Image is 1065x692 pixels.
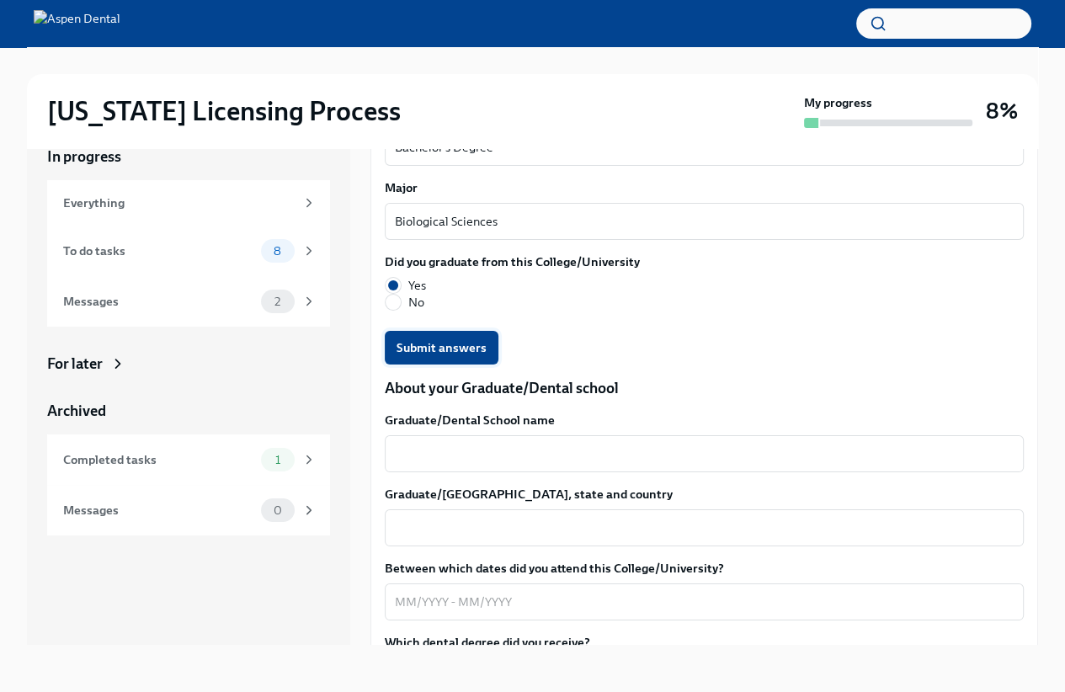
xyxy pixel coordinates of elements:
a: Completed tasks1 [47,434,330,485]
label: Major [385,179,1024,196]
label: Did you graduate from this College/University [385,253,640,270]
h2: [US_STATE] Licensing Process [47,94,401,128]
a: Messages0 [47,485,330,535]
a: Everything [47,180,330,226]
span: 8 [264,245,291,258]
span: 1 [265,454,290,466]
strong: My progress [804,94,872,111]
p: About your Graduate/Dental school [385,378,1024,398]
div: Completed tasks [63,450,254,469]
a: To do tasks8 [47,226,330,276]
span: Submit answers [397,339,487,356]
div: For later [47,354,103,374]
label: Which dental degree did you receive? [385,634,590,651]
div: Everything [63,194,295,212]
div: To do tasks [63,242,254,260]
img: Aspen Dental [34,10,120,37]
a: Messages2 [47,276,330,327]
span: 2 [264,295,290,308]
span: 0 [264,504,292,517]
span: No [408,294,424,311]
label: Between which dates did you attend this College/University? [385,560,1024,577]
a: For later [47,354,330,374]
span: Yes [408,277,426,294]
a: In progress [47,146,330,167]
textarea: Biological Sciences [395,211,1014,232]
h3: 8% [986,96,1018,126]
div: Messages [63,292,254,311]
div: Messages [63,501,254,519]
button: Submit answers [385,331,498,365]
label: Graduate/[GEOGRAPHIC_DATA], state and country [385,486,1024,503]
label: Graduate/Dental School name [385,412,1024,429]
a: Archived [47,401,330,421]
